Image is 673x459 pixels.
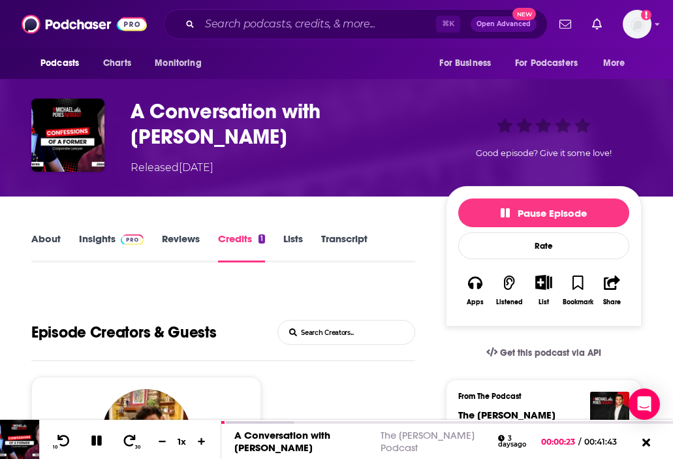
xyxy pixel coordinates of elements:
div: 1 x [171,436,193,447]
button: Show profile menu [623,10,651,39]
div: Apps [467,298,484,306]
span: 00:41:43 [581,437,630,447]
img: The Michael Peres Podcast [590,392,629,431]
button: open menu [146,51,218,76]
div: Rate [458,232,629,259]
button: open menu [594,51,642,76]
div: Share [603,298,621,306]
span: Podcasts [40,54,79,72]
button: open menu [507,51,597,76]
a: The Michael Peres Podcast [458,409,556,434]
span: For Business [439,54,491,72]
div: Bookmark [563,298,593,306]
span: 10 [53,445,57,450]
button: Apps [458,266,492,314]
img: Podchaser - Follow, Share and Rate Podcasts [22,12,147,37]
button: open menu [31,51,96,76]
button: open menu [430,51,507,76]
h3: A Conversation with John Smith [131,99,425,150]
button: 30 [118,434,143,450]
img: Podchaser Pro [121,234,144,245]
a: InsightsPodchaser Pro [79,232,144,262]
div: Search podcasts, credits, & more... [164,9,548,39]
div: List [539,298,549,306]
span: Pause Episode [501,207,587,219]
a: Credits1 [218,232,265,262]
span: Charts [103,54,131,72]
button: Bookmark [561,266,595,314]
img: A Conversation with John Smith [31,99,104,172]
input: Search podcasts, credits, & more... [200,14,436,35]
span: New [512,8,536,20]
span: Get this podcast via API [500,347,601,358]
a: The [PERSON_NAME] Podcast [381,429,475,454]
span: The [PERSON_NAME] Podcast [458,409,556,434]
a: Show notifications dropdown [587,13,607,35]
a: Get this podcast via API [476,337,612,369]
span: Monitoring [155,54,201,72]
button: Share [595,266,629,314]
span: Logged in as weareheadstart [623,10,651,39]
span: / [578,437,581,447]
button: Listened [492,266,526,314]
img: User Profile [623,10,651,39]
span: More [603,54,625,72]
div: Open Intercom Messenger [629,388,660,420]
h1: Hosts and Guests of A Conversation with John Smith [31,320,217,345]
span: 00:00:23 [541,437,578,447]
div: Released [DATE] [131,160,213,176]
a: About [31,232,61,262]
button: Show More Button [530,275,557,289]
div: 1 [258,234,265,244]
div: 3 days ago [498,435,531,449]
a: Charts [95,51,139,76]
div: Listened [496,298,523,306]
span: ⌘ K [436,16,460,33]
a: A Conversation with [PERSON_NAME] [234,429,330,454]
a: Lists [283,232,303,262]
svg: Add a profile image [641,10,651,20]
div: Show More ButtonList [527,266,561,314]
a: Show notifications dropdown [554,13,576,35]
h3: From The Podcast [458,392,619,401]
span: 30 [135,445,140,450]
button: Pause Episode [458,198,629,227]
span: For Podcasters [515,54,578,72]
a: Reviews [162,232,200,262]
a: Transcript [321,232,368,262]
span: Good episode? Give it some love! [476,148,612,158]
button: 10 [50,434,75,450]
button: Open AdvancedNew [471,16,537,32]
span: Open Advanced [477,21,531,27]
